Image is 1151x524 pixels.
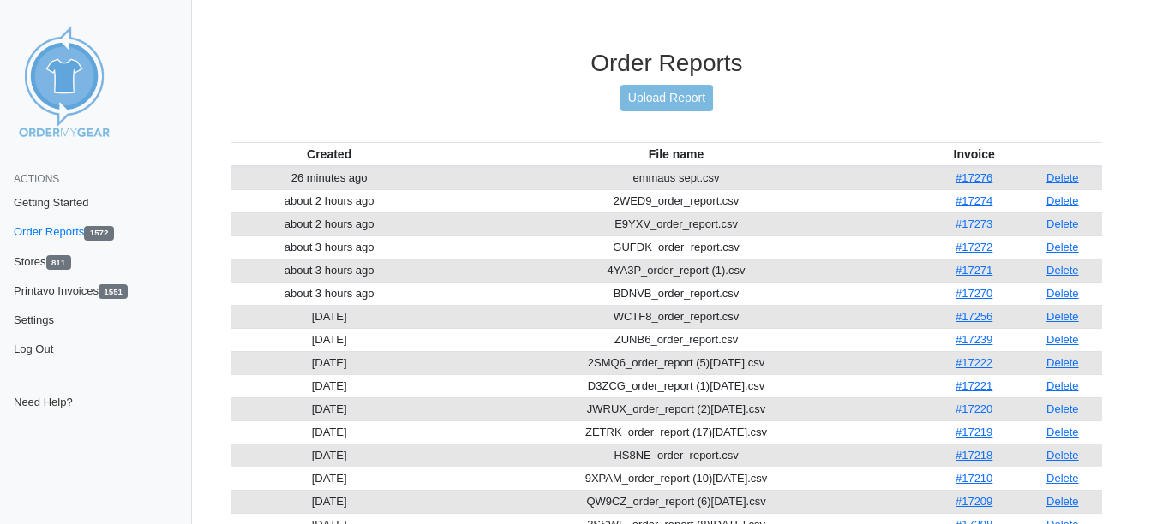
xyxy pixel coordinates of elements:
a: Delete [1046,333,1079,346]
a: #17219 [956,426,992,438]
a: #17222 [956,356,992,369]
a: Delete [1046,379,1079,392]
a: Delete [1046,264,1079,277]
td: about 3 hours ago [231,282,428,305]
td: [DATE] [231,444,428,467]
a: #17239 [956,333,992,346]
td: GUFDK_order_report.csv [427,235,925,259]
a: #17218 [956,449,992,461]
a: #17209 [956,495,992,508]
a: Delete [1046,241,1079,253]
td: ZUNB6_order_report.csv [427,328,925,351]
a: Delete [1046,310,1079,323]
a: #17221 [956,379,992,392]
a: Delete [1046,287,1079,300]
td: [DATE] [231,305,428,328]
span: Actions [14,173,59,185]
td: E9YXV_order_report.csv [427,212,925,235]
th: File name [427,142,925,166]
a: #17220 [956,402,992,415]
a: Upload Report [620,85,713,111]
td: WCTF8_order_report.csv [427,305,925,328]
a: Delete [1046,217,1079,230]
a: #17210 [956,472,992,485]
a: Delete [1046,194,1079,207]
td: 26 minutes ago [231,166,428,190]
a: #17273 [956,217,992,230]
a: Delete [1046,426,1079,438]
span: 811 [46,255,71,270]
td: JWRUX_order_report (2)[DATE].csv [427,397,925,420]
span: 1551 [99,284,128,299]
td: [DATE] [231,397,428,420]
td: about 2 hours ago [231,189,428,212]
td: emmaus sept.csv [427,166,925,190]
span: 1572 [84,226,113,241]
td: [DATE] [231,490,428,513]
a: #17274 [956,194,992,207]
td: [DATE] [231,351,428,374]
a: #17276 [956,171,992,184]
h3: Order Reports [231,49,1102,78]
td: BDNVB_order_report.csv [427,282,925,305]
a: #17270 [956,287,992,300]
a: Delete [1046,449,1079,461]
td: [DATE] [231,467,428,490]
th: Created [231,142,428,166]
td: about 3 hours ago [231,259,428,282]
a: #17271 [956,264,992,277]
td: HS8NE_order_report.csv [427,444,925,467]
a: #17272 [956,241,992,253]
td: 2SMQ6_order_report (5)[DATE].csv [427,351,925,374]
a: Delete [1046,171,1079,184]
td: [DATE] [231,328,428,351]
td: D3ZCG_order_report (1)[DATE].csv [427,374,925,397]
a: Delete [1046,472,1079,485]
a: #17256 [956,310,992,323]
td: 4YA3P_order_report (1).csv [427,259,925,282]
td: [DATE] [231,420,428,444]
td: 9XPAM_order_report (10)[DATE].csv [427,467,925,490]
td: QW9CZ_order_report (6)[DATE].csv [427,490,925,513]
a: Delete [1046,356,1079,369]
td: ZETRK_order_report (17)[DATE].csv [427,420,925,444]
th: Invoice [926,142,1023,166]
td: [DATE] [231,374,428,397]
a: Delete [1046,402,1079,415]
td: about 3 hours ago [231,235,428,259]
a: Delete [1046,495,1079,508]
td: about 2 hours ago [231,212,428,235]
td: 2WED9_order_report.csv [427,189,925,212]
